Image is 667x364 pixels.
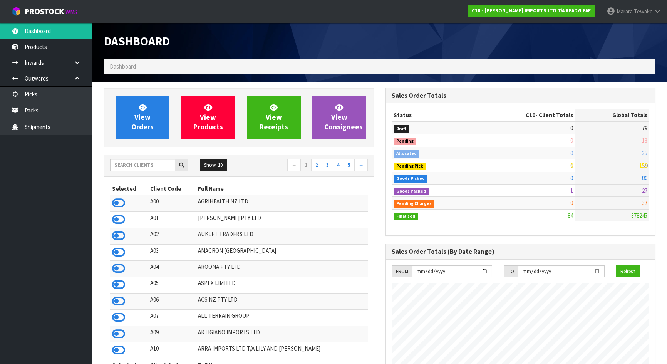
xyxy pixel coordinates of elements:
[196,326,368,342] td: ARTIGIANO IMPORTS LTD
[394,138,416,145] span: Pending
[148,342,196,359] td: A10
[312,96,366,139] a: ViewConsignees
[12,7,21,16] img: cube-alt.png
[616,265,640,278] button: Refresh
[394,213,418,220] span: Finalised
[148,293,196,309] td: A06
[392,92,649,99] h3: Sales Order Totals
[110,63,136,70] span: Dashboard
[570,174,573,182] span: 0
[570,162,573,169] span: 0
[344,159,355,171] a: 5
[324,103,363,132] span: View Consignees
[570,187,573,194] span: 1
[394,200,434,208] span: Pending Charges
[116,96,169,139] a: ViewOrders
[287,159,301,171] a: ←
[642,124,647,132] span: 79
[394,188,429,195] span: Goods Packed
[570,199,573,206] span: 0
[392,109,477,121] th: Status
[642,149,647,157] span: 35
[148,261,196,277] td: A04
[196,228,368,244] td: AUKLET TRADERS LTD
[300,159,312,171] a: 1
[148,310,196,326] td: A07
[394,163,426,170] span: Pending Pick
[196,293,368,309] td: ACS NZ PTY LTD
[148,228,196,244] td: A02
[196,277,368,293] td: ASPEX LIMITED
[193,103,223,132] span: View Products
[245,159,368,173] nav: Page navigation
[634,8,653,15] span: Tewake
[631,212,647,219] span: 378245
[65,8,77,16] small: WMS
[110,159,175,171] input: Search clients
[477,109,575,121] th: - Client Totals
[333,159,344,171] a: 4
[148,277,196,293] td: A05
[642,137,647,144] span: 13
[104,34,170,49] span: Dashboard
[570,137,573,144] span: 0
[25,7,64,17] span: ProStock
[148,195,196,211] td: A00
[394,125,409,133] span: Draft
[148,326,196,342] td: A09
[196,195,368,211] td: AGRIHEALTH NZ LTD
[148,244,196,260] td: A03
[196,310,368,326] td: ALL TERRAIN GROUP
[148,211,196,228] td: A01
[354,159,368,171] a: →
[504,265,518,278] div: TO
[526,111,535,119] span: C10
[642,199,647,206] span: 37
[196,261,368,277] td: AROONA PTY LTD
[575,109,649,121] th: Global Totals
[110,183,148,195] th: Selected
[472,7,591,14] strong: C10 - [PERSON_NAME] IMPORTS LTD T/A READYLEAF
[148,183,196,195] th: Client Code
[392,265,412,278] div: FROM
[570,124,573,132] span: 0
[260,103,288,132] span: View Receipts
[617,8,633,15] span: Marara
[247,96,301,139] a: ViewReceipts
[642,187,647,194] span: 27
[196,211,368,228] td: [PERSON_NAME] PTY LTD
[196,342,368,359] td: ARRA IMPORTS LTD T/A LILY AND [PERSON_NAME]
[392,248,649,255] h3: Sales Order Totals (By Date Range)
[642,174,647,182] span: 80
[200,159,227,171] button: Show: 10
[131,103,154,132] span: View Orders
[394,175,427,183] span: Goods Picked
[568,212,573,219] span: 84
[322,159,333,171] a: 3
[394,150,419,158] span: Allocated
[196,244,368,260] td: AMACRON [GEOGRAPHIC_DATA]
[181,96,235,139] a: ViewProducts
[311,159,322,171] a: 2
[570,149,573,157] span: 0
[639,162,647,169] span: 159
[468,5,595,17] a: C10 - [PERSON_NAME] IMPORTS LTD T/A READYLEAF
[196,183,368,195] th: Full Name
